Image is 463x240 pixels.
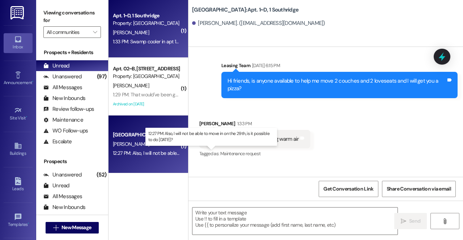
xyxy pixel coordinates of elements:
[4,211,33,230] a: Templates •
[113,29,149,36] span: [PERSON_NAME]
[95,169,108,180] div: (52)
[32,79,33,84] span: •
[43,84,82,91] div: All Messages
[113,65,180,73] div: Apt. 02~B, [STREET_ADDRESS]
[387,185,451,193] span: Share Conversation via email
[319,181,378,197] button: Get Conversation Link
[26,114,27,119] span: •
[148,131,274,143] p: 12:27 PM: Also, I will not be able to move in on the 29th, is it possible to do [DATE]?
[43,116,83,124] div: Maintenance
[112,100,180,109] div: Archived on [DATE]
[43,7,101,26] label: Viewing conversations for
[113,73,180,80] div: Property: [GEOGRAPHIC_DATA]
[43,204,85,211] div: New Inbounds
[36,49,108,56] div: Prospects + Residents
[113,141,149,147] span: [PERSON_NAME]
[4,175,33,195] a: Leads
[43,73,82,80] div: Unanswered
[113,19,180,27] div: Property: [GEOGRAPHIC_DATA]
[220,150,261,157] span: Maintenance request
[442,218,447,224] i: 
[409,217,420,225] span: Send
[28,221,29,226] span: •
[221,62,458,72] div: Leasing Team
[113,131,180,139] div: [GEOGRAPHIC_DATA]
[199,148,310,159] div: Tagged as:
[228,77,446,93] div: Hi friends, is anyone available to help me move 2 couches and 2 loveseats and I will get you a pi...
[53,225,59,231] i: 
[113,91,311,98] div: 1:29 PM: That would've been good to know earlier. What are the rest of the hours for this week?
[61,224,91,231] span: New Message
[43,105,94,113] div: Review follow-ups
[36,158,108,165] div: Prospects
[382,181,456,197] button: Share Conversation via email
[113,12,180,19] div: Apt. 1~D, 1 Southridge
[192,19,325,27] div: [PERSON_NAME]. ([EMAIL_ADDRESS][DOMAIN_NAME])
[10,6,25,19] img: ResiDesk Logo
[401,218,406,224] i: 
[93,29,97,35] i: 
[323,185,373,193] span: Get Conversation Link
[113,38,217,45] div: 1:33 PM: Swamp cooler in apt 1 is blowing warm air
[43,138,72,145] div: Escalate
[43,193,82,200] div: All Messages
[113,82,149,89] span: [PERSON_NAME]
[394,213,427,229] button: Send
[43,62,69,70] div: Unread
[199,120,310,130] div: [PERSON_NAME]
[43,171,82,179] div: Unanswered
[43,182,69,189] div: Unread
[235,120,252,127] div: 1:33 PM
[4,104,33,124] a: Site Visit •
[192,6,298,14] b: [GEOGRAPHIC_DATA]: Apt. 1~D, 1 Southridge
[4,140,33,159] a: Buildings
[250,62,280,69] div: [DATE] 6:15 PM
[43,127,88,135] div: WO Follow-ups
[43,95,85,102] div: New Inbounds
[113,150,281,156] div: 12:27 PM: Also, I will not be able to move in on the 29th, is it possible to do [DATE]?
[46,222,99,234] button: New Message
[47,26,89,38] input: All communities
[95,71,108,82] div: (97)
[4,33,33,53] a: Inbox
